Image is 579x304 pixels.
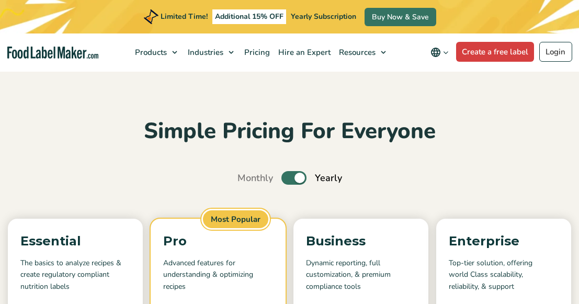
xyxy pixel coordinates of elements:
span: Industries [185,47,224,58]
a: Industries [183,33,239,71]
p: Advanced features for understanding & optimizing recipes [163,257,273,292]
span: Additional 15% OFF [212,9,286,24]
a: Pricing [239,33,273,71]
p: Essential [20,231,130,251]
span: Limited Time! [161,12,208,21]
p: The basics to analyze recipes & create regulatory compliant nutrition labels [20,257,130,292]
span: Most Popular [201,209,270,230]
a: Hire an Expert [273,33,334,71]
a: Resources [334,33,391,71]
p: Business [306,231,416,251]
span: Hire an Expert [275,47,332,58]
span: Monthly [237,171,273,185]
a: Buy Now & Save [365,8,436,26]
span: Yearly Subscription [291,12,356,21]
p: Pro [163,231,273,251]
span: Resources [336,47,377,58]
label: Toggle [281,171,306,185]
p: Enterprise [449,231,559,251]
p: Dynamic reporting, full customization, & premium compliance tools [306,257,416,292]
button: Change language [423,42,456,63]
span: Yearly [315,171,342,185]
h2: Simple Pricing For Everyone [8,117,571,146]
p: Top-tier solution, offering world Class scalability, reliability, & support [449,257,559,292]
a: Products [130,33,183,71]
span: Pricing [241,47,271,58]
a: Food Label Maker homepage [7,47,98,59]
span: Products [132,47,168,58]
a: Create a free label [456,42,535,62]
a: Login [539,42,572,62]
